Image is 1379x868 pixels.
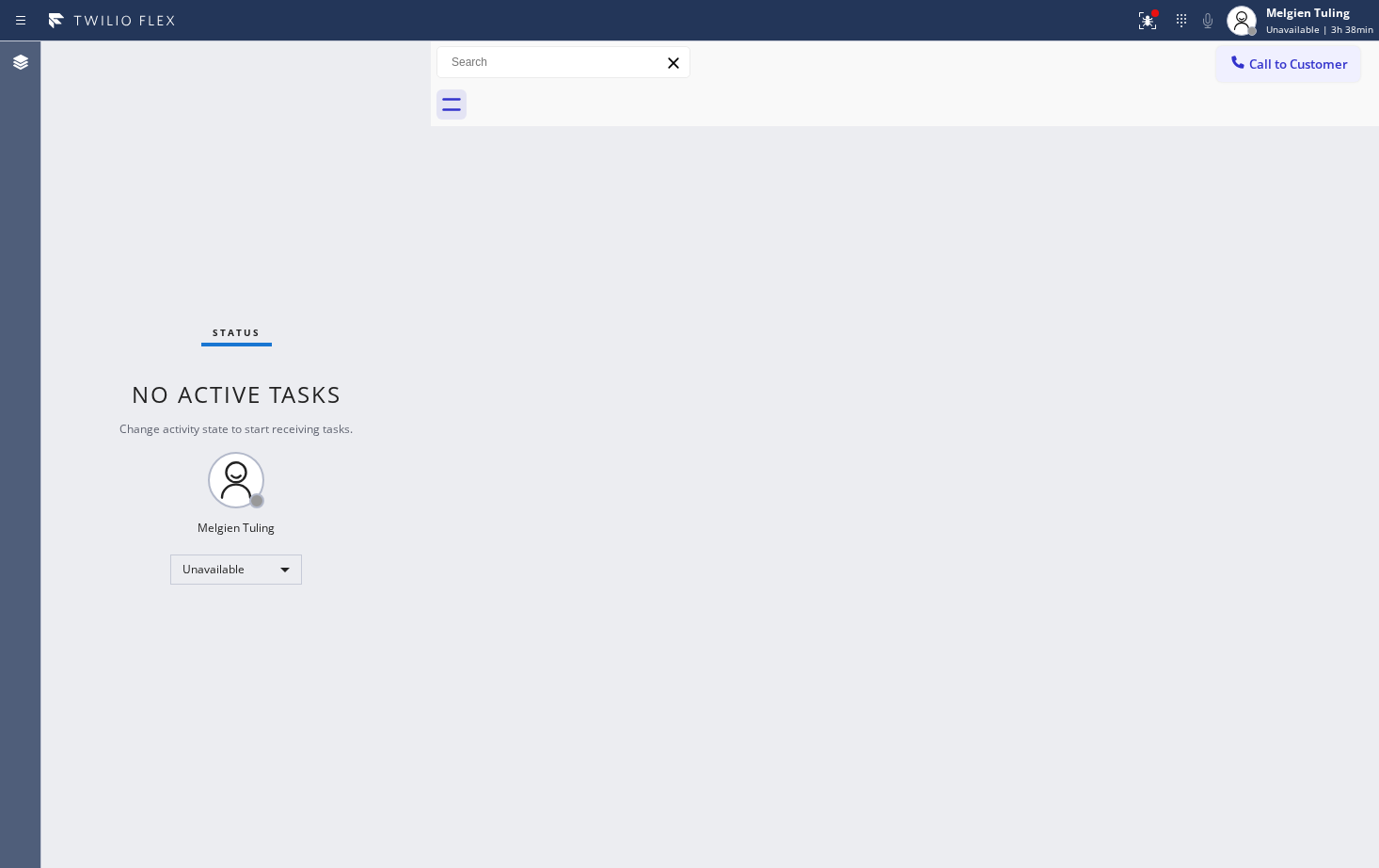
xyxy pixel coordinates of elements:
[213,326,261,339] span: Status
[1195,8,1221,34] button: Mute
[1216,46,1360,82] button: Call to Customer
[119,421,353,437] span: Change activity state to start receiving tasks.
[170,555,302,585] div: Unavailable
[1266,5,1373,21] div: Melgien Tuling
[1249,56,1348,72] span: Call to Customer
[132,378,341,410] span: No active tasks
[1266,23,1373,36] span: Unavailable | 3h 38min
[437,47,689,77] input: Search
[198,520,275,536] div: Melgien Tuling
